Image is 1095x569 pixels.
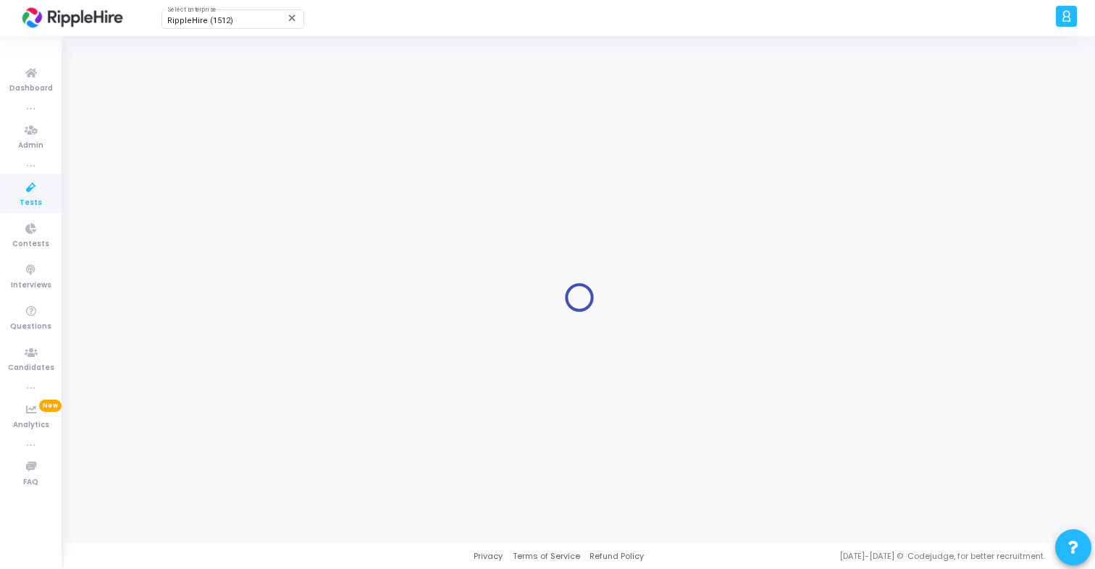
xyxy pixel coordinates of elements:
[8,362,54,374] span: Candidates
[20,197,42,209] span: Tests
[23,476,38,489] span: FAQ
[287,12,298,24] mat-icon: Clear
[9,83,53,95] span: Dashboard
[18,4,127,33] img: logo
[590,550,644,562] a: Refund Policy
[11,279,51,292] span: Interviews
[39,400,62,412] span: New
[513,550,580,562] a: Terms of Service
[644,550,1077,562] div: [DATE]-[DATE] © Codejudge, for better recruitment.
[12,238,49,250] span: Contests
[13,419,49,431] span: Analytics
[474,550,503,562] a: Privacy
[18,140,43,152] span: Admin
[10,321,51,333] span: Questions
[167,16,233,25] span: RippleHire (1512)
